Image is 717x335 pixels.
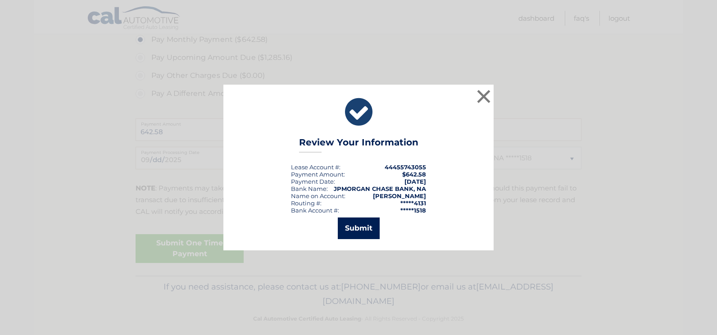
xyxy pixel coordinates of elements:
[291,185,328,192] div: Bank Name:
[338,217,380,239] button: Submit
[291,199,322,207] div: Routing #:
[291,163,340,171] div: Lease Account #:
[404,178,426,185] span: [DATE]
[475,87,493,105] button: ×
[334,185,426,192] strong: JPMORGAN CHASE BANK, NA
[385,163,426,171] strong: 44455743055
[291,171,345,178] div: Payment Amount:
[402,171,426,178] span: $642.58
[291,207,339,214] div: Bank Account #:
[299,137,418,153] h3: Review Your Information
[373,192,426,199] strong: [PERSON_NAME]
[291,192,345,199] div: Name on Account:
[291,178,334,185] span: Payment Date
[291,178,335,185] div: :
